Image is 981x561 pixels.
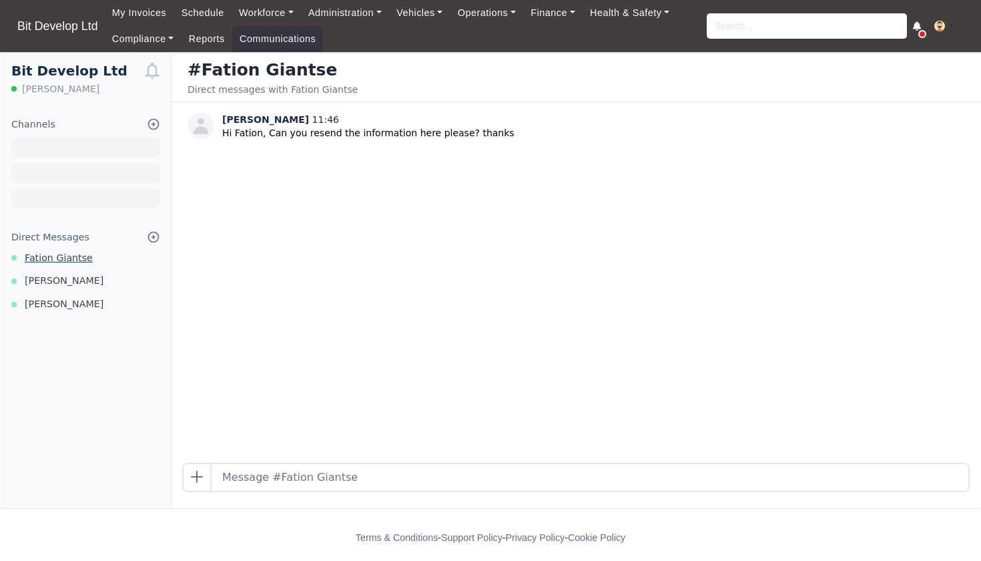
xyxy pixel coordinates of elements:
[25,273,103,289] span: [PERSON_NAME]
[182,26,232,52] a: Reports
[356,532,438,543] a: Terms & Conditions
[22,82,99,96] span: [PERSON_NAME]
[232,26,324,52] a: Communications
[222,114,309,125] span: [PERSON_NAME]
[914,497,981,561] iframe: Chat Widget
[188,60,358,80] h3: #Fation Giantse
[105,26,182,52] a: Compliance
[222,126,515,140] p: Hi Fation, Can you resend the information here please? thanks
[506,532,565,543] a: Privacy Policy
[1,273,171,289] a: [PERSON_NAME]
[11,13,105,39] a: Bit Develop Ltd
[110,530,871,546] div: - - -
[188,83,358,96] div: Direct messages with Fation Giantse
[25,250,93,266] span: Fation Giantse
[25,297,103,312] span: [PERSON_NAME]
[11,63,144,79] h1: Bit Develop Ltd
[1,250,171,266] a: Fation Giantse
[212,464,968,491] input: Message #Fation Giantse
[11,230,89,245] div: Direct Messages
[441,532,503,543] a: Support Policy
[707,13,907,39] input: Search...
[312,114,339,125] span: 11:46
[568,532,625,543] a: Cookie Policy
[11,117,55,132] div: Channels
[1,297,171,312] a: [PERSON_NAME]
